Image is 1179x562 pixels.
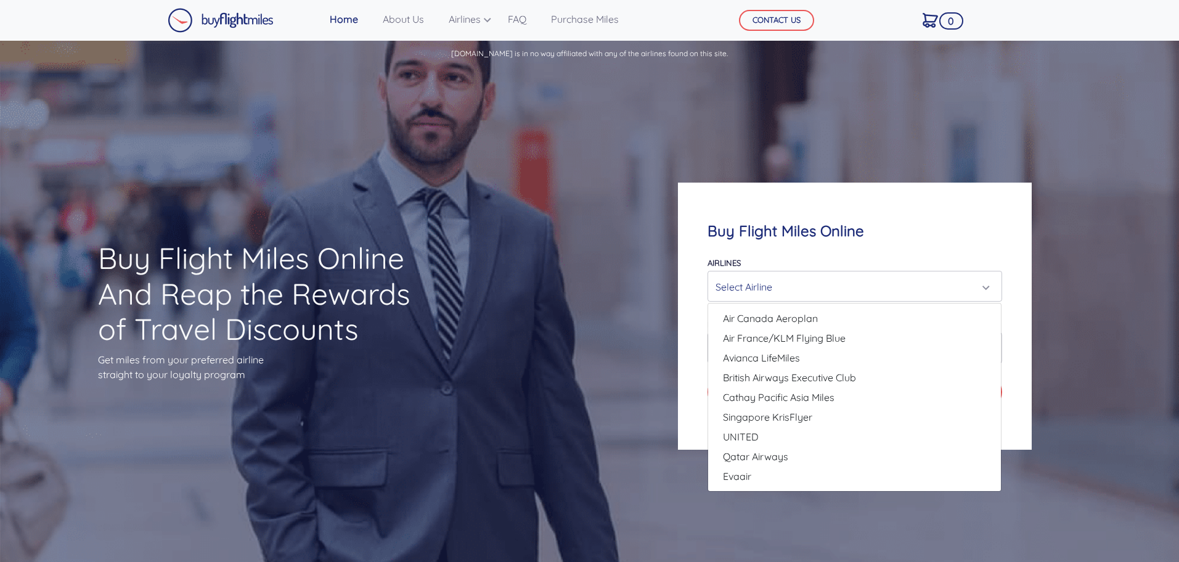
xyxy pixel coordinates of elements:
span: Qatar Airways [723,449,788,464]
img: Cart [923,13,938,28]
a: About Us [378,7,429,31]
span: Avianca LifeMiles [723,350,800,365]
a: FAQ [503,7,531,31]
span: 0 [939,12,963,30]
a: Buy Flight Miles Logo [168,5,274,36]
div: Select Airline [716,275,986,299]
img: Buy Flight Miles Logo [168,8,274,33]
a: Home [325,7,363,31]
button: CONTACT US [739,10,814,31]
span: Evaair [723,469,751,484]
span: Air France/KLM Flying Blue [723,331,846,345]
span: Air Canada Aeroplan [723,311,818,326]
label: Airlines [708,258,741,268]
span: Cathay Pacific Asia Miles [723,390,834,405]
button: Select Airline [708,271,1002,302]
h4: Buy Flight Miles Online [708,222,1002,240]
h1: Buy Flight Miles Online And Reap the Rewards of Travel Discounts [98,241,432,347]
span: UNITED [723,429,759,444]
a: Purchase Miles [546,7,624,31]
p: Get miles from your preferred airline straight to your loyalty program [98,352,432,382]
a: Airlines [444,7,488,31]
a: 0 [918,7,943,33]
span: Singapore KrisFlyer [723,410,812,424]
span: British Airways Executive Club [723,370,856,385]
